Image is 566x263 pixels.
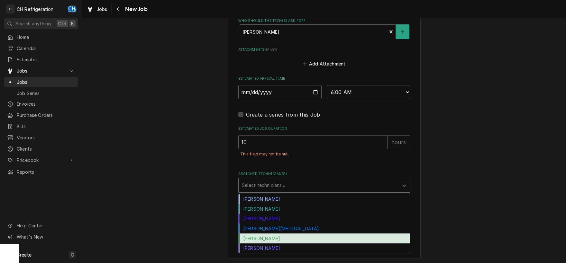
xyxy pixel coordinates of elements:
span: Estimates [17,56,75,63]
label: Who should the tech(s) ask for? [238,18,410,23]
label: Assigned Technician(s) [238,171,410,177]
span: New Job [123,5,148,13]
span: Jobs [17,79,75,85]
a: Invoices [4,99,78,109]
span: Pricebook [17,157,65,163]
div: [PERSON_NAME] [239,204,410,214]
span: Ctrl [58,20,67,27]
span: Reports [17,169,75,175]
span: Clients [17,145,75,152]
div: Attachments [238,47,410,68]
div: hours [387,135,410,149]
button: Add Attachment [302,59,347,68]
span: Purchase Orders [17,112,75,118]
span: Jobs [96,6,107,13]
div: Assigned Technician(s) [238,171,410,192]
a: Go to What's New [4,232,78,242]
a: Clients [4,144,78,154]
a: Jobs [4,77,78,87]
a: Go to Pricebook [4,155,78,165]
div: [PERSON_NAME] [239,243,410,253]
span: Invoices [17,101,75,107]
div: CH [68,4,77,13]
label: Estimated Arrival Time [238,76,410,81]
input: Date [238,85,322,99]
a: Purchase Orders [4,110,78,120]
span: Jobs [17,67,65,74]
span: Help Center [17,222,74,229]
div: [PERSON_NAME][MEDICAL_DATA] [239,224,410,233]
button: Create New Contact [396,24,409,39]
a: Reports [4,167,78,177]
span: Bills [17,123,75,130]
span: ( if any ) [265,48,277,51]
span: Home [17,34,75,40]
label: Attachments [238,47,410,52]
div: Estimated Job Duration [238,126,410,164]
div: Estimated Arrival Time [238,76,410,99]
span: What's New [17,233,74,240]
button: Search anythingCtrlK [4,18,78,29]
span: C [71,251,74,258]
span: Job Series [17,90,75,97]
a: Bills [4,121,78,132]
a: Go to Help Center [4,220,78,231]
div: Chris Hiraga's Avatar [68,4,77,13]
a: Calendar [4,43,78,54]
a: Go to Jobs [4,66,78,76]
span: Vendors [17,134,75,141]
label: Estimated Job Duration [238,126,410,131]
a: Vendors [4,132,78,143]
div: [PERSON_NAME] [239,233,410,243]
div: C [6,4,15,13]
div: Who should the tech(s) ask for? [238,18,410,39]
span: Calendar [17,45,75,52]
span: Search anything [15,20,51,27]
div: CH Refrigeration [17,6,54,13]
a: Job Series [4,88,78,99]
div: [PERSON_NAME] [239,214,410,224]
a: Jobs [84,4,110,14]
span: K [71,20,74,27]
svg: Create New Contact [401,30,405,34]
button: Navigate back [113,4,123,14]
select: Time Select [327,85,410,99]
a: Home [4,32,78,42]
div: Field Errors [238,149,410,159]
div: [PERSON_NAME] [239,194,410,204]
a: Estimates [4,54,78,65]
label: Create a series from this Job [246,111,320,118]
span: Create [17,252,32,258]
